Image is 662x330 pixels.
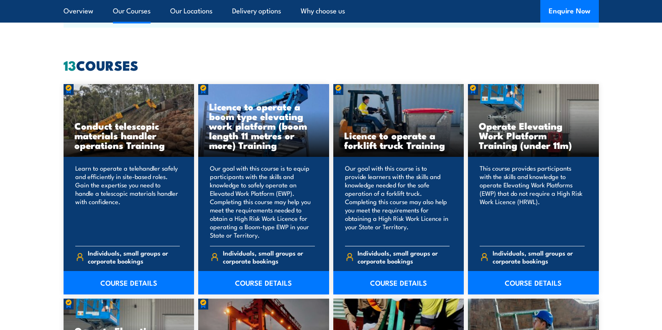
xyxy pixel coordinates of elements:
span: Individuals, small groups or corporate bookings [223,249,315,265]
h3: Operate Elevating Work Platform Training (under 11m) [479,121,588,150]
strong: 13 [64,54,76,75]
span: Individuals, small groups or corporate bookings [358,249,450,265]
p: Our goal with this course is to equip participants with the skills and knowledge to safely operat... [210,164,315,239]
p: This course provides participants with the skills and knowledge to operate Elevating Work Platfor... [480,164,585,239]
h3: Licence to operate a forklift truck Training [344,130,453,150]
p: Learn to operate a telehandler safely and efficiently in site-based roles. Gain the expertise you... [75,164,180,239]
a: COURSE DETAILS [468,271,599,294]
h3: Conduct telescopic materials handler operations Training [74,121,184,150]
span: Individuals, small groups or corporate bookings [88,249,180,265]
a: COURSE DETAILS [64,271,194,294]
a: COURSE DETAILS [198,271,329,294]
a: COURSE DETAILS [333,271,464,294]
span: Individuals, small groups or corporate bookings [493,249,585,265]
h2: COURSES [64,59,599,71]
p: Our goal with this course is to provide learners with the skills and knowledge needed for the saf... [345,164,450,239]
h3: Licence to operate a boom type elevating work platform (boom length 11 metres or more) Training [209,102,318,150]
